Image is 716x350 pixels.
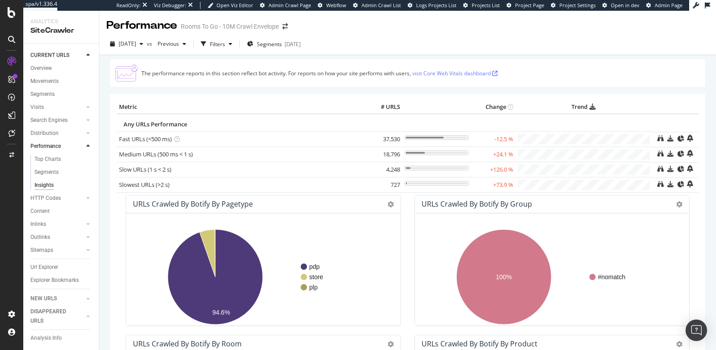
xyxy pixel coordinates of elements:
[30,129,84,138] a: Distribution
[551,2,596,9] a: Project Settings
[133,198,253,210] h4: URLs Crawled By Botify By pagetype
[309,284,318,291] text: plp
[208,2,253,9] a: Open Viz Editor
[367,177,402,193] td: 727
[212,309,230,316] text: 94.6%
[34,181,54,190] div: Insights
[471,100,516,114] th: Change
[362,2,401,9] span: Admin Crawl List
[676,201,682,207] i: Options
[388,341,394,347] i: Options
[181,22,279,31] div: Rooms To Go - 10M Crawl Envelope
[141,69,499,77] div: The performance reports in this section reflect bot activity. For reports on how your site perfor...
[30,246,53,255] div: Sitemaps
[30,194,61,203] div: HTTP Codes
[30,90,55,99] div: Segments
[687,165,693,172] div: bell-plus
[30,64,93,73] a: Overview
[30,333,93,343] a: Analysis Info
[30,307,84,326] a: DISAPPEARED URLS
[30,207,93,216] a: Content
[30,233,84,242] a: Outlinks
[257,40,282,48] span: Segments
[30,307,76,326] div: DISAPPEARED URLS
[30,276,93,285] a: Explorer Bookmarks
[471,177,516,193] td: +73.9 %
[30,51,84,60] a: CURRENT URLS
[260,2,311,9] a: Admin Crawl Page
[415,214,686,325] svg: A chart.
[367,147,402,162] td: 18,796
[30,294,84,303] a: NEW URLS
[367,162,402,177] td: 4,248
[30,263,93,272] a: Url Explorer
[309,273,323,281] text: store
[367,132,402,147] td: 37,530
[611,2,639,9] span: Open in dev
[282,23,288,30] div: arrow-right-arrow-left
[154,40,179,48] span: Previous
[463,2,500,9] a: Projects List
[422,338,537,350] h4: URLs Crawled By Botify By product
[687,134,693,142] div: bell-plus
[126,214,397,325] svg: A chart.
[408,2,456,9] a: Logs Projects List
[676,341,682,347] i: Options
[30,233,50,242] div: Outlinks
[147,40,154,48] span: vs
[34,168,59,177] div: Segments
[30,103,84,112] a: Visits
[686,320,707,341] div: Open Intercom Messenger
[30,276,79,285] div: Explorer Bookmarks
[30,246,84,255] a: Sitemaps
[34,155,93,164] a: Top Charts
[326,2,346,9] span: Webflow
[30,77,59,86] div: Movements
[309,263,320,270] text: pdp
[197,37,236,51] button: Filters
[30,142,84,151] a: Performance
[119,165,171,173] a: Slow URLs (1 s < 2 s)
[107,37,147,51] button: [DATE]
[30,220,84,229] a: Inlinks
[516,100,652,114] th: Trend
[559,2,596,9] span: Project Settings
[34,181,93,190] a: Insights
[119,150,193,158] a: Medium URLs (500 ms < 1 s)
[30,142,61,151] div: Performance
[496,273,512,281] text: 100%
[353,2,401,9] a: Admin Crawl List
[133,338,242,350] h4: URLs Crawled By Botify By room
[30,18,92,26] div: Analytics
[515,2,544,9] span: Project Page
[154,2,186,9] div: Viz Debugger:
[34,155,61,164] div: Top Charts
[687,180,693,187] div: bell-plus
[119,40,136,48] span: 2025 Aug. 17th
[115,65,138,82] img: CjTTJyXI.png
[507,2,544,9] a: Project Page
[30,64,52,73] div: Overview
[471,162,516,177] td: +126.0 %
[124,120,187,128] span: Any URLs Performance
[154,37,190,51] button: Previous
[646,2,682,9] a: Admin Page
[30,129,59,138] div: Distribution
[598,273,625,281] text: #nomatch
[30,77,93,86] a: Movements
[687,150,693,157] div: bell-plus
[30,103,44,112] div: Visits
[318,2,346,9] a: Webflow
[30,26,92,36] div: SiteCrawler
[107,18,177,33] div: Performance
[471,147,516,162] td: +24.1 %
[472,2,500,9] span: Projects List
[471,132,516,147] td: -12.5 %
[30,116,84,125] a: Search Engines
[34,168,93,177] a: Segments
[416,2,456,9] span: Logs Projects List
[30,90,93,99] a: Segments
[602,2,639,9] a: Open in dev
